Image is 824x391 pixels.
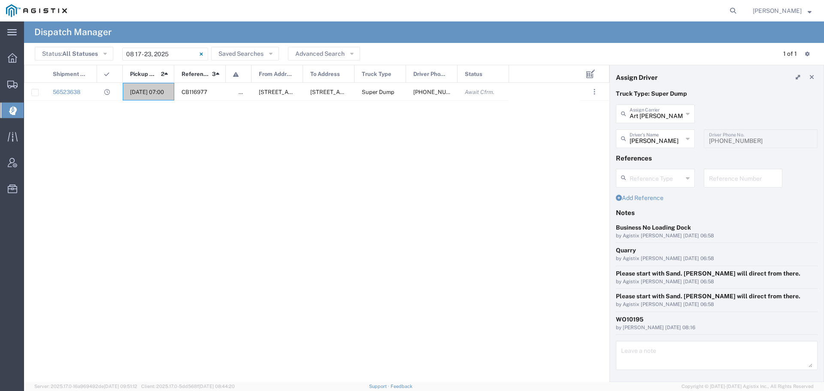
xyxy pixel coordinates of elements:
a: Add Reference [616,194,663,201]
div: by Agistix [PERSON_NAME] [DATE] 06:58 [616,278,818,286]
span: Await Cfrm. [465,89,494,95]
button: [PERSON_NAME] [752,6,812,16]
a: Support [369,384,391,389]
a: 56523638 [53,89,80,95]
a: Feedback [391,384,412,389]
span: CB116977 [182,89,207,95]
h4: References [616,154,818,162]
div: Business No Loading Dock [616,223,818,232]
span: 2 [161,65,164,83]
span: 209-923-3295 [413,89,464,95]
span: Shipment No. [53,65,88,83]
div: by Agistix [PERSON_NAME] [DATE] 06:58 [616,255,818,263]
span: . . . [594,87,595,97]
img: logo [6,4,67,17]
span: Copyright © [DATE]-[DATE] Agistix Inc., All Rights Reserved [682,383,814,390]
p: Truck Type: Super Dump [616,89,818,98]
span: 1524 N Carpenter Rd, Modesto, California, 95351, United States [310,89,442,95]
span: false [239,89,251,95]
button: Saved Searches [211,47,279,61]
div: by Agistix [PERSON_NAME] [DATE] 06:58 [616,301,818,309]
span: Status [465,65,482,83]
span: Client: 2025.17.0-5dd568f [141,384,235,389]
span: [DATE] 09:51:12 [104,384,137,389]
span: [DATE] 08:44:20 [199,384,235,389]
button: Advanced Search [288,47,360,61]
span: All Statuses [62,50,98,57]
span: To Address [310,65,340,83]
div: by [PERSON_NAME] [DATE] 08:16 [616,324,818,332]
span: Reference [182,65,209,83]
h4: Notes [616,209,818,216]
span: Robert Casaus [753,6,802,15]
div: Please start with Sand. [PERSON_NAME] will direct from there. [616,292,818,301]
div: Please start with Sand. [PERSON_NAME] will direct from there. [616,269,818,278]
div: Quarry [616,246,818,255]
span: Server: 2025.17.0-16a969492de [34,384,137,389]
span: Pickup Date and Time [130,65,158,83]
span: 08/18/2025, 07:00 [130,89,164,95]
span: 3 [212,65,216,83]
span: 26292 E River Rd, Escalon, California, 95320, United States [259,89,344,95]
button: Status:All Statuses [35,47,113,61]
span: Super Dump [362,89,394,95]
h4: Dispatch Manager [34,21,112,43]
h4: Assign Driver [616,73,657,81]
span: From Address [259,65,294,83]
span: Driver Phone No. [413,65,448,83]
div: 1 of 1 [783,49,798,58]
button: ... [588,86,600,98]
div: by Agistix [PERSON_NAME] [DATE] 06:58 [616,232,818,240]
span: Truck Type [362,65,391,83]
div: WO10195 [616,315,818,324]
